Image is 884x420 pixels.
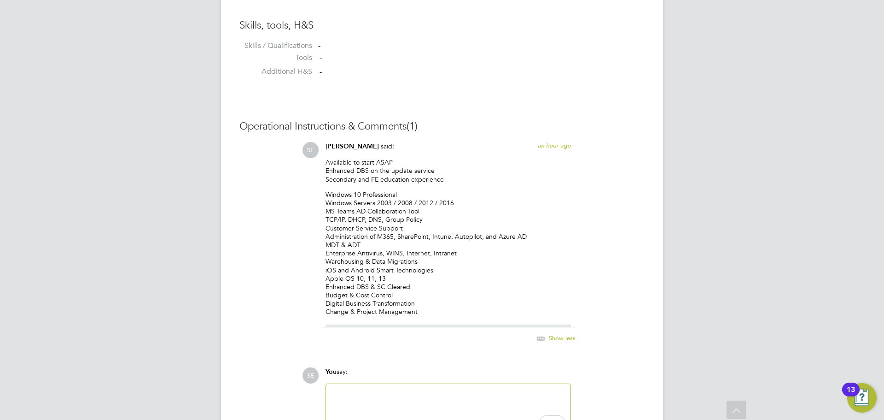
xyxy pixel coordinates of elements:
[318,41,645,51] div: -
[239,120,645,133] h3: Operational Instructions & Comments
[326,190,571,316] p: Windows 10 Professional Windows Servers 2003 / 2008 / 2012 / 2016 MS Teams AD Collaboration Tool ...
[407,120,418,132] span: (1)
[239,19,645,32] h3: Skills, tools, H&S
[549,334,576,342] span: Show less
[326,367,571,384] div: say:
[326,368,337,376] span: You
[302,142,319,158] span: SE
[239,53,312,63] label: Tools
[320,67,322,77] span: -
[847,383,877,413] button: Open Resource Center, 13 new notifications
[538,142,571,149] span: an hour ago
[326,158,571,183] p: Available to start ASAP Enhanced DBS on the update service Secondary and FE education experience
[381,142,394,150] span: said:
[302,367,319,384] span: SE
[239,41,312,51] label: Skills / Qualifications
[239,67,312,77] label: Additional H&S
[326,142,379,150] span: [PERSON_NAME]
[320,53,322,63] span: -
[847,390,855,402] div: 13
